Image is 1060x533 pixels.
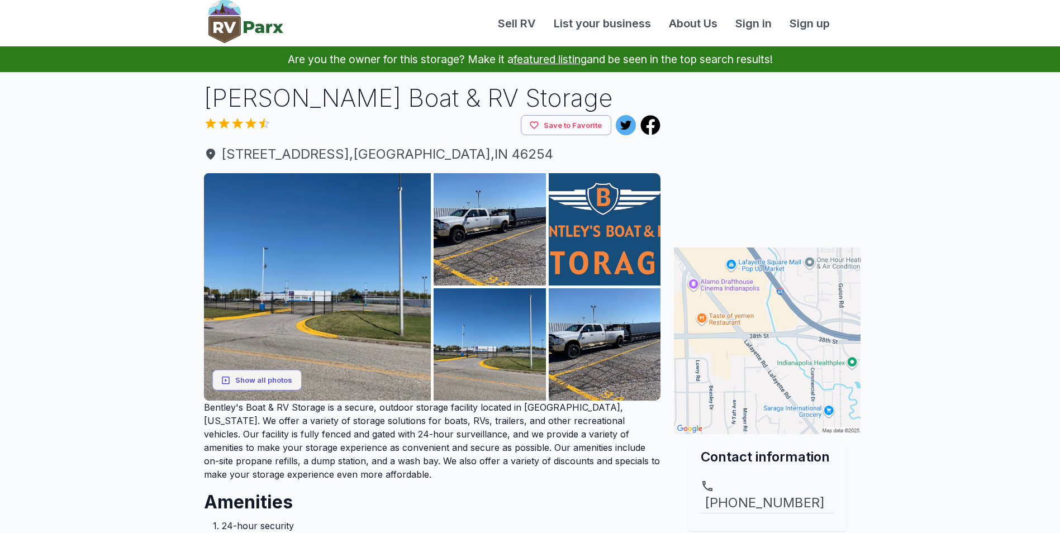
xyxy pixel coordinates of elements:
iframe: Advertisement [674,81,861,221]
button: Show all photos [212,370,302,391]
h2: Contact information [701,448,834,466]
h2: Amenities [204,481,661,515]
a: [STREET_ADDRESS],[GEOGRAPHIC_DATA],IN 46254 [204,144,661,164]
h1: [PERSON_NAME] Boat & RV Storage [204,81,661,115]
img: AJQcZqLPknkFZ-r8aJ9FPHIxkZQ7OvjRTDfKiliswk6N9nGn_HvVYmYyouOgyIyQSdOFfrLlwjLCtQxQinPW3-D-3zormoVav... [549,288,661,401]
img: Map for Bentley's Boat & RV Storage [674,248,861,434]
p: Are you the owner for this storage? Make it a and be seen in the top search results! [13,46,1047,72]
img: AJQcZqLzhMobm5M4BJ4JVVjKNq_HMPUR8GaSr2QPfFQrcqciPMrZUBbKWEOtiTlM-Qcvin0H3Xsn4NH3yPMRKQGbknnd3QDje... [204,173,431,401]
img: AJQcZqLPknkFZ-r8aJ9FPHIxkZQ7OvjRTDfKiliswk6N9nGn_HvVYmYyouOgyIyQSdOFfrLlwjLCtQxQinPW3-D-3zormoVav... [434,173,546,285]
a: About Us [660,15,726,32]
a: [PHONE_NUMBER] [701,479,834,513]
a: Sell RV [489,15,545,32]
li: 1. 24-hour security [213,519,652,532]
img: AJQcZqLzhMobm5M4BJ4JVVjKNq_HMPUR8GaSr2QPfFQrcqciPMrZUBbKWEOtiTlM-Qcvin0H3Xsn4NH3yPMRKQGbknnd3QDje... [434,288,546,401]
a: Sign in [726,15,781,32]
button: Save to Favorite [521,115,611,136]
span: [STREET_ADDRESS] , [GEOGRAPHIC_DATA] , IN 46254 [204,144,661,164]
p: Bentley's Boat & RV Storage is a secure, outdoor storage facility located in [GEOGRAPHIC_DATA], [... [204,401,661,481]
img: AJQcZqKMhp7nDl1u50RP-PP1BxvwS8T0vYGdXr6nmT2Mg5XyxC2OeYbSHFm6S8-RIaM1U_2BVDjwvavrhr9_3UnicfWLy1QI0... [549,173,661,285]
a: List your business [545,15,660,32]
a: Sign up [781,15,839,32]
a: featured listing [514,53,587,66]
